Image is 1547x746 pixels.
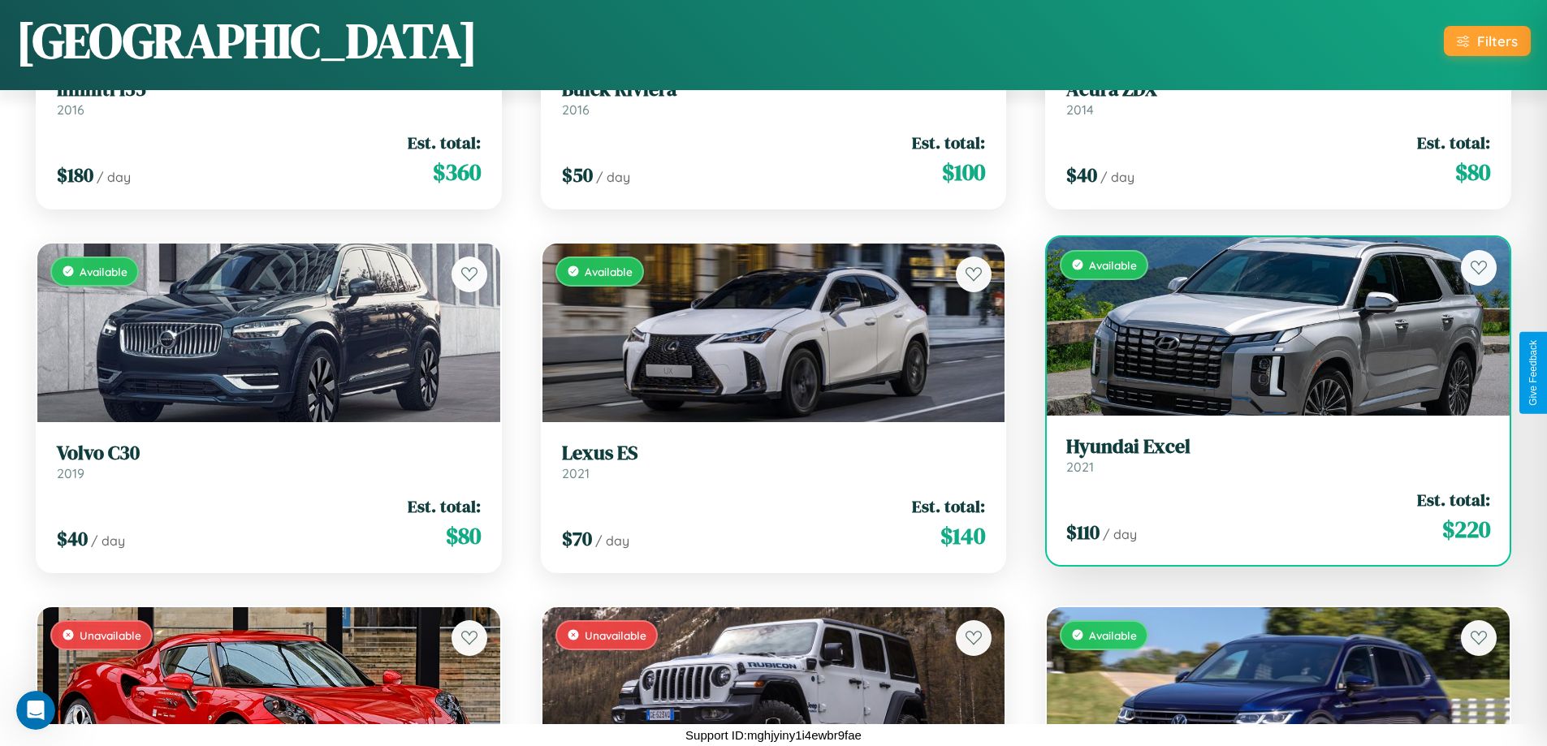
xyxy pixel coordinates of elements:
span: / day [1103,526,1137,542]
span: Available [80,265,127,278]
span: 2016 [562,101,590,118]
span: Unavailable [80,628,141,642]
a: Hyundai Excel2021 [1066,435,1490,475]
span: $ 40 [57,525,88,552]
span: 2014 [1066,101,1094,118]
span: 2021 [562,465,590,481]
span: $ 80 [1455,156,1490,188]
span: Available [1089,258,1137,272]
span: Est. total: [1417,488,1490,511]
h1: [GEOGRAPHIC_DATA] [16,7,477,74]
p: Support ID: mghjyiny1i4ewbr9fae [685,724,862,746]
span: 2016 [57,101,84,118]
span: $ 50 [562,162,593,188]
span: 2021 [1066,459,1094,475]
span: / day [91,533,125,549]
span: Est. total: [1417,131,1490,154]
span: Est. total: [408,494,481,518]
span: / day [595,533,629,549]
span: Est. total: [408,131,481,154]
a: Lexus ES2021 [562,442,986,481]
button: Filters [1444,26,1531,56]
span: Est. total: [912,131,985,154]
h3: Acura ZDX [1066,78,1490,101]
span: / day [596,169,630,185]
span: Available [585,265,633,278]
span: $ 70 [562,525,592,552]
h3: Volvo C30 [57,442,481,465]
span: $ 180 [57,162,93,188]
h3: Infiniti I35 [57,78,481,101]
a: Volvo C302019 [57,442,481,481]
span: Available [1089,628,1137,642]
span: $ 140 [940,520,985,552]
h3: Lexus ES [562,442,986,465]
span: $ 100 [942,156,985,188]
span: Est. total: [912,494,985,518]
iframe: Intercom live chat [16,691,55,730]
span: / day [1100,169,1134,185]
h3: Hyundai Excel [1066,435,1490,459]
a: Infiniti I352016 [57,78,481,118]
a: Buick Riviera2016 [562,78,986,118]
a: Acura ZDX2014 [1066,78,1490,118]
span: $ 360 [433,156,481,188]
span: 2019 [57,465,84,481]
span: $ 110 [1066,519,1100,545]
span: / day [97,169,131,185]
div: Give Feedback [1528,340,1539,406]
span: $ 220 [1442,513,1490,545]
div: Filters [1477,32,1518,50]
span: Unavailable [585,628,646,642]
span: $ 80 [446,520,481,552]
h3: Buick Riviera [562,78,986,101]
span: $ 40 [1066,162,1097,188]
